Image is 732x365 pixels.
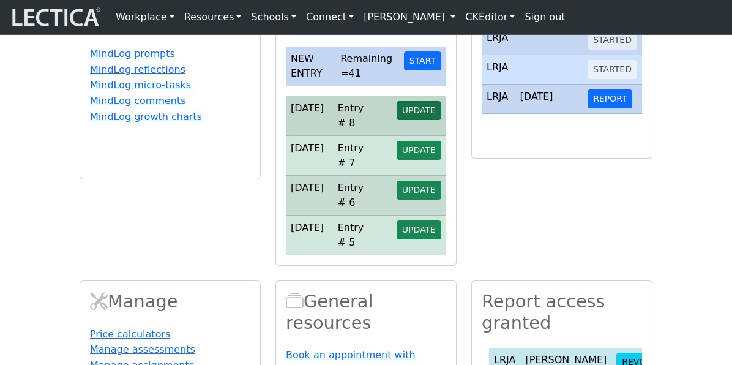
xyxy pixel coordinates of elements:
h2: General resources [286,291,446,333]
button: UPDATE [397,181,441,200]
span: [DATE] [520,91,553,102]
td: Entry # 6 [333,176,370,216]
span: UPDATE [402,145,436,155]
button: REPORT [588,89,632,108]
td: LRJA [482,55,515,84]
a: Schools [246,5,301,29]
button: UPDATE [397,220,441,239]
h2: Manage [90,291,250,312]
span: [DATE] [291,182,324,194]
a: [PERSON_NAME] [359,5,460,29]
a: MindLog reflections [90,64,185,75]
a: CKEditor [460,5,520,29]
a: Connect [301,5,359,29]
a: MindLog prompts [90,48,175,59]
td: Entry # 8 [333,96,370,136]
td: LRJA [482,84,515,113]
td: LRJA [482,26,515,55]
a: Resources [179,5,247,29]
a: Price calculators [90,328,170,340]
button: UPDATE [397,101,441,120]
span: Manage [90,291,108,312]
img: lecticalive [9,6,101,29]
a: Workplace [111,5,179,29]
a: MindLog growth charts [90,111,202,122]
button: START [404,51,441,70]
a: Manage assessments [90,344,195,355]
a: MindLog micro-tasks [90,79,191,91]
button: UPDATE [397,141,441,160]
span: [DATE] [291,222,324,233]
span: 41 [349,67,361,79]
span: [DATE] [291,142,324,154]
td: Entry # 4 [333,255,370,295]
td: Entry # 7 [333,136,370,176]
h2: Report access granted [482,291,642,333]
a: MindLog comments [90,95,186,107]
span: Resources [286,291,304,312]
td: NEW ENTRY [286,47,335,86]
span: [DATE] [291,102,324,114]
span: UPDATE [402,225,436,235]
span: UPDATE [402,105,436,115]
span: UPDATE [402,185,436,195]
td: Entry # 5 [333,216,370,255]
a: Sign out [520,5,570,29]
td: Remaining = [335,47,399,86]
